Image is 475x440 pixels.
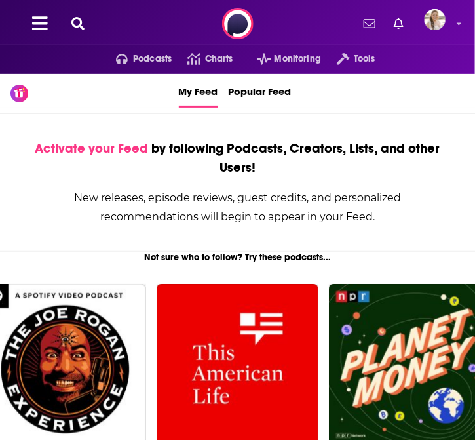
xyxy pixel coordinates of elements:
[32,188,443,226] div: New releases, episode reviews, guest credits, and personalized recommendations will begin to appe...
[229,74,292,108] a: Popular Feed
[35,140,149,157] span: Activate your Feed
[32,139,443,177] div: by following Podcasts, Creators, Lists, and other Users!
[425,9,446,30] img: User Profile
[133,50,172,68] span: Podcasts
[241,49,321,70] button: open menu
[425,9,453,38] a: Logged in as acquavie
[425,9,446,30] span: Logged in as acquavie
[354,50,375,68] span: Tools
[222,8,254,39] img: Podchaser - Follow, Share and Rate Podcasts
[179,74,218,108] a: My Feed
[179,77,218,106] span: My Feed
[100,49,172,70] button: open menu
[358,12,381,35] a: Show notifications dropdown
[205,50,233,68] span: Charts
[321,49,375,70] button: open menu
[275,50,321,68] span: Monitoring
[229,77,292,106] span: Popular Feed
[172,49,233,70] a: Charts
[389,12,409,35] a: Show notifications dropdown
